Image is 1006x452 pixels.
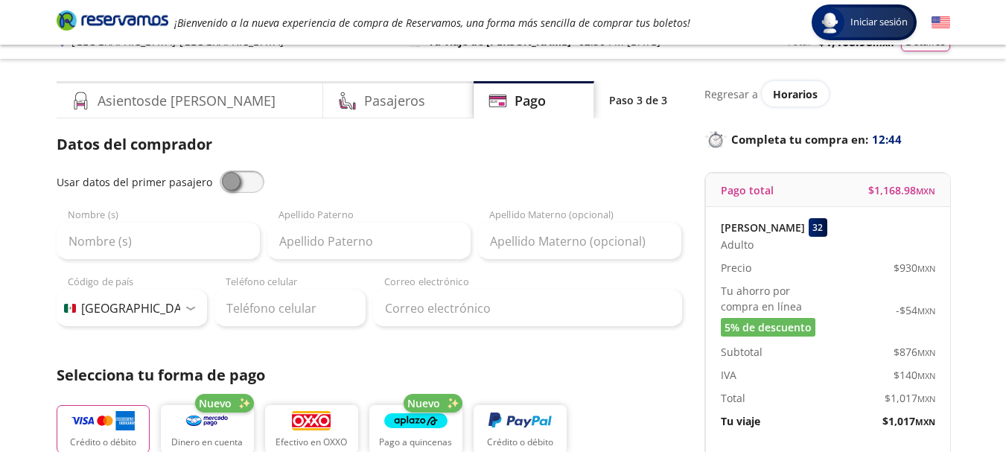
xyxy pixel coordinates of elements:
button: English [932,13,950,32]
p: Paso 3 de 3 [609,92,667,108]
span: 5% de descuento [725,319,812,335]
span: Adulto [721,237,754,252]
p: [PERSON_NAME] [721,220,805,235]
em: ¡Bienvenido a la nueva experiencia de compra de Reservamos, una forma más sencilla de comprar tus... [174,16,690,30]
p: Crédito o débito [70,436,136,449]
span: $ 930 [894,260,935,276]
a: Brand Logo [57,9,168,36]
div: Regresar a ver horarios [704,81,950,106]
small: MXN [873,36,894,49]
span: Iniciar sesión [844,15,914,30]
h4: Asientos de [PERSON_NAME] [98,91,276,111]
p: IVA [721,367,736,383]
div: 32 [809,218,827,237]
p: Crédito o débito [487,436,553,449]
p: Total [721,390,745,406]
span: $ 140 [894,367,935,383]
span: Nuevo [199,395,232,411]
p: Efectivo en OXXO [276,436,347,449]
small: MXN [917,305,935,316]
h4: Pago [515,91,546,111]
h4: Pasajeros [364,91,425,111]
span: $ 1,017 [882,413,935,429]
small: MXN [917,347,935,358]
span: Usar datos del primer pasajero [57,175,212,189]
span: $ 876 [894,344,935,360]
span: Nuevo [407,395,440,411]
p: Tu viaje [721,413,760,429]
input: Teléfono celular [214,290,366,327]
p: Tu ahorro por compra en línea [721,283,828,314]
input: Apellido Paterno [267,223,471,260]
span: -$ 54 [896,302,935,318]
span: 12:44 [872,131,902,148]
i: Brand Logo [57,9,168,31]
small: MXN [917,370,935,381]
input: Nombre (s) [57,223,260,260]
input: Apellido Materno (opcional) [478,223,681,260]
p: Dinero en cuenta [171,436,243,449]
p: Selecciona tu forma de pago [57,364,682,386]
img: MX [64,304,76,313]
p: Regresar a [704,86,758,102]
input: Correo electrónico [373,290,682,327]
p: Pago total [721,182,774,198]
small: MXN [917,393,935,404]
p: Subtotal [721,344,763,360]
p: Completa tu compra en : [704,129,950,150]
small: MXN [915,416,935,427]
small: MXN [917,263,935,274]
span: Horarios [773,87,818,101]
p: Precio [721,260,751,276]
span: $ 1,017 [885,390,935,406]
span: $ 1,168.98 [868,182,935,198]
p: Pago a quincenas [379,436,452,449]
small: MXN [916,185,935,197]
p: Datos del comprador [57,133,682,156]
